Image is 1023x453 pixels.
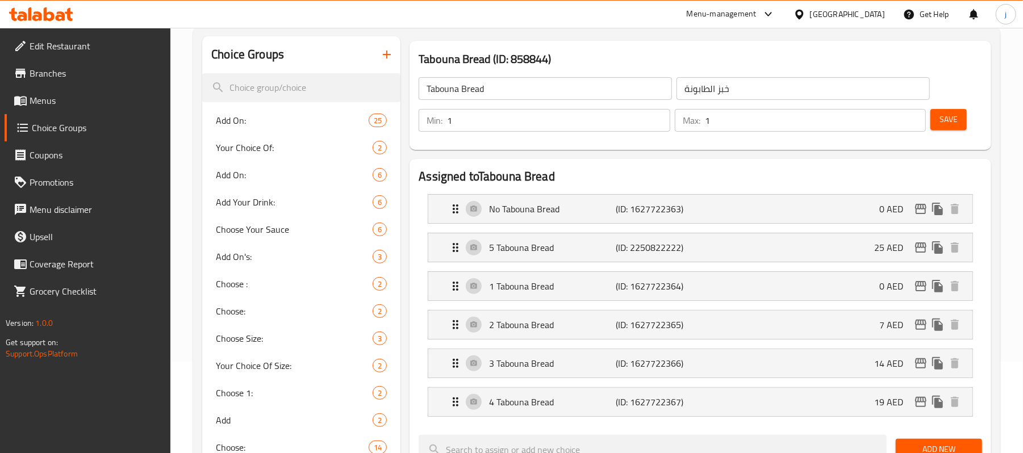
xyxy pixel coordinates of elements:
[30,230,162,244] span: Upsell
[35,316,53,330] span: 1.0.0
[216,114,369,127] span: Add On:
[1005,8,1007,20] span: j
[216,141,373,154] span: Your Choice Of:
[202,216,400,243] div: Choose Your Sauce6
[216,195,373,209] span: Add Your Drink:
[373,251,386,262] span: 3
[912,393,929,410] button: edit
[874,241,912,254] p: 25 AED
[929,278,946,295] button: duplicate
[216,332,373,345] span: Choose Size:
[373,168,387,182] div: Choices
[373,223,387,236] div: Choices
[419,344,982,383] li: Expand
[202,352,400,379] div: Your Choice Of Size:2
[912,316,929,333] button: edit
[216,168,373,182] span: Add On:
[6,346,78,361] a: Support.OpsPlatform
[373,415,386,426] span: 2
[30,39,162,53] span: Edit Restaurant
[929,239,946,256] button: duplicate
[489,395,616,409] p: 4 Tabouna Bread
[428,195,972,223] div: Expand
[373,388,386,399] span: 2
[373,386,387,400] div: Choices
[428,272,972,300] div: Expand
[202,161,400,188] div: Add On:6
[879,318,912,332] p: 7 AED
[912,355,929,372] button: edit
[489,202,616,216] p: No Tabouna Bread
[373,359,387,372] div: Choices
[30,66,162,80] span: Branches
[874,356,912,370] p: 14 AED
[946,355,963,372] button: delete
[211,46,284,63] h2: Choice Groups
[946,200,963,217] button: delete
[202,325,400,352] div: Choose Size:3
[373,277,387,291] div: Choices
[5,250,171,278] a: Coverage Report
[373,197,386,208] span: 6
[30,203,162,216] span: Menu disclaimer
[373,413,387,427] div: Choices
[373,333,386,344] span: 3
[202,379,400,406] div: Choose 1:2
[616,202,701,216] p: (ID: 1627722363)
[373,170,386,181] span: 6
[419,267,982,305] li: Expand
[810,8,885,20] div: [GEOGRAPHIC_DATA]
[5,278,171,305] a: Grocery Checklist
[428,388,972,416] div: Expand
[616,279,701,293] p: (ID: 1627722364)
[683,114,700,127] p: Max:
[946,239,963,256] button: delete
[419,305,982,344] li: Expand
[373,141,387,154] div: Choices
[5,223,171,250] a: Upsell
[946,278,963,295] button: delete
[419,190,982,228] li: Expand
[369,115,386,126] span: 25
[428,233,972,262] div: Expand
[616,318,701,332] p: (ID: 1627722365)
[419,228,982,267] li: Expand
[32,121,162,135] span: Choice Groups
[616,241,701,254] p: (ID: 2250822222)
[373,250,387,263] div: Choices
[929,316,946,333] button: duplicate
[216,250,373,263] span: Add On's:
[30,94,162,107] span: Menus
[940,112,958,127] span: Save
[216,413,373,427] span: Add
[216,304,373,318] span: Choose:
[5,141,171,169] a: Coupons
[879,202,912,216] p: 0 AED
[202,297,400,325] div: Choose:2
[5,60,171,87] a: Branches
[930,109,967,130] button: Save
[30,257,162,271] span: Coverage Report
[879,279,912,293] p: 0 AED
[373,306,386,317] span: 2
[929,200,946,217] button: duplicate
[428,311,972,339] div: Expand
[373,332,387,345] div: Choices
[428,349,972,378] div: Expand
[5,196,171,223] a: Menu disclaimer
[489,279,616,293] p: 1 Tabouna Bread
[912,239,929,256] button: edit
[216,359,373,372] span: Your Choice Of Size:
[489,356,616,370] p: 3 Tabouna Bread
[216,277,373,291] span: Choose :
[373,304,387,318] div: Choices
[373,195,387,209] div: Choices
[216,386,373,400] span: Choose 1:
[6,316,34,330] span: Version:
[5,87,171,114] a: Menus
[419,383,982,421] li: Expand
[373,224,386,235] span: 6
[946,316,963,333] button: delete
[5,169,171,196] a: Promotions
[874,395,912,409] p: 19 AED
